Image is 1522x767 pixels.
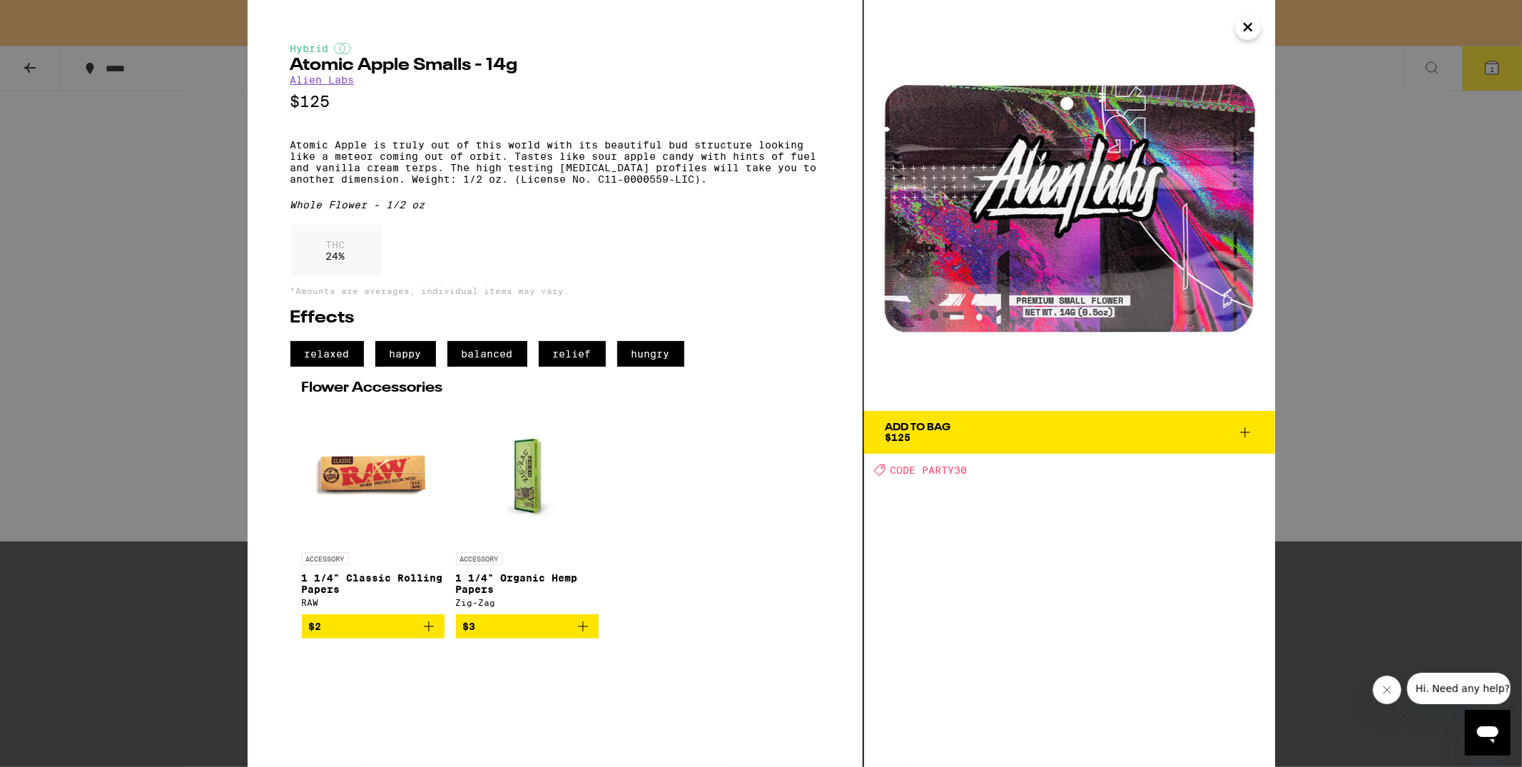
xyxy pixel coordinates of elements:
[886,422,951,432] div: Add To Bag
[290,310,820,327] h2: Effects
[886,432,911,443] span: $125
[302,598,445,607] div: RAW
[290,225,381,276] div: 24 %
[302,402,445,545] img: RAW - 1 1/4" Classic Rolling Papers
[302,614,445,639] button: Add to bag
[290,93,820,111] p: $125
[302,572,445,595] p: 1 1/4" Classic Rolling Papers
[1407,673,1511,704] iframe: Message from company
[334,43,351,54] img: hybridColor.svg
[375,341,436,367] span: happy
[891,464,968,476] span: CODE PARTY30
[290,341,364,367] span: relaxed
[290,74,355,86] a: Alien Labs
[302,402,445,614] a: Open page for 1 1/4" Classic Rolling Papers from RAW
[1235,14,1261,40] button: Close
[456,402,599,545] img: Zig-Zag - 1 1/4" Organic Hemp Papers
[539,341,606,367] span: relief
[447,341,527,367] span: balanced
[309,621,322,632] span: $2
[302,381,808,395] h2: Flower Accessories
[1465,710,1511,756] iframe: Button to launch messaging window
[456,402,599,614] a: Open page for 1 1/4" Organic Hemp Papers from Zig-Zag
[456,614,599,639] button: Add to bag
[290,286,820,295] p: *Amounts are averages, individual items may vary.
[456,572,599,595] p: 1 1/4" Organic Hemp Papers
[290,199,820,210] div: Whole Flower - 1/2 oz
[617,341,684,367] span: hungry
[864,411,1275,454] button: Add To Bag$125
[290,57,820,74] h2: Atomic Apple Smalls - 14g
[456,598,599,607] div: Zig-Zag
[1373,676,1401,704] iframe: Close message
[302,552,349,565] p: ACCESSORY
[326,239,345,250] p: THC
[290,139,820,185] p: Atomic Apple is truly out of this world with its beautiful bud structure looking like a meteor co...
[463,621,476,632] span: $3
[290,43,820,54] div: Hybrid
[456,552,503,565] p: ACCESSORY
